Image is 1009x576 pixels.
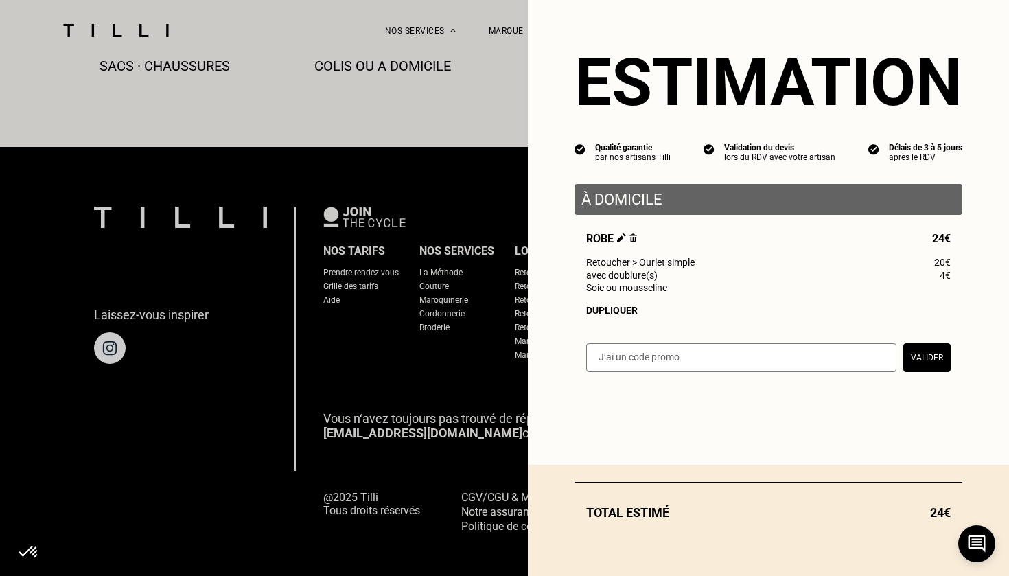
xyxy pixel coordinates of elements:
[889,152,962,162] div: après le RDV
[940,270,951,281] span: 4€
[586,282,667,293] span: Soie ou mousseline
[595,152,671,162] div: par nos artisans Tilli
[704,143,715,155] img: icon list info
[586,232,637,245] span: Robe
[932,232,951,245] span: 24€
[586,270,658,281] span: avec doublure(s)
[724,143,835,152] div: Validation du devis
[934,257,951,268] span: 20€
[575,143,585,155] img: icon list info
[575,44,962,121] section: Estimation
[903,343,951,372] button: Valider
[724,152,835,162] div: lors du RDV avec votre artisan
[586,305,951,316] div: Dupliquer
[575,505,962,520] div: Total estimé
[930,505,951,520] span: 24€
[595,143,671,152] div: Qualité garantie
[617,233,626,242] img: Éditer
[586,343,896,372] input: J‘ai un code promo
[629,233,637,242] img: Supprimer
[889,143,962,152] div: Délais de 3 à 5 jours
[868,143,879,155] img: icon list info
[581,191,955,208] p: À domicile
[586,257,695,268] span: Retoucher > Ourlet simple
